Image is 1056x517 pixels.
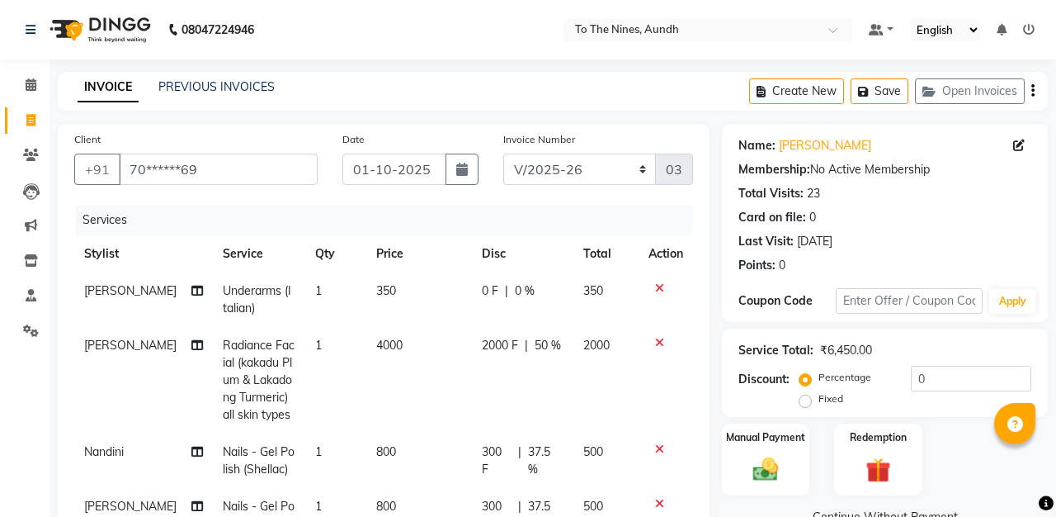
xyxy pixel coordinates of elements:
[315,283,322,298] span: 1
[779,137,871,154] a: [PERSON_NAME]
[84,499,177,514] span: [PERSON_NAME]
[84,338,177,353] span: [PERSON_NAME]
[119,154,318,185] input: Search by Name/Mobile/Email/Code
[639,235,693,273] th: Action
[738,371,790,388] div: Discount:
[809,209,816,226] div: 0
[74,132,101,147] label: Client
[738,209,806,226] div: Card on file:
[84,283,177,298] span: [PERSON_NAME]
[74,154,120,185] button: +91
[738,257,775,274] div: Points:
[482,337,518,354] span: 2000 F
[989,289,1036,314] button: Apply
[738,137,775,154] div: Name:
[738,161,810,178] div: Membership:
[583,499,603,514] span: 500
[315,499,322,514] span: 1
[573,235,639,273] th: Total
[376,283,396,298] span: 350
[820,342,872,359] div: ₹6,450.00
[915,78,1025,104] button: Open Invoices
[583,283,603,298] span: 350
[818,370,871,385] label: Percentage
[797,233,832,250] div: [DATE]
[366,235,473,273] th: Price
[84,444,124,459] span: Nandini
[305,235,366,273] th: Qty
[482,282,498,300] span: 0 F
[315,444,322,459] span: 1
[850,430,907,445] label: Redemption
[528,443,563,478] span: 37.5 %
[223,283,291,315] span: Underarms (Italian)
[76,205,705,235] div: Services
[525,337,528,354] span: |
[583,338,610,353] span: 2000
[738,161,1031,178] div: No Active Membership
[745,455,786,484] img: _cash.svg
[42,7,155,53] img: logo
[505,282,508,300] span: |
[181,7,254,53] b: 08047224946
[376,499,396,514] span: 800
[818,391,843,406] label: Fixed
[315,338,322,353] span: 1
[515,282,535,300] span: 0 %
[223,338,295,422] span: Radiance Facial (kakadu Plum & Lakadong Turmeric) all skin types
[858,455,899,486] img: _gift.svg
[779,257,785,274] div: 0
[482,443,511,478] span: 300 F
[376,444,396,459] span: 800
[807,185,820,202] div: 23
[376,338,403,353] span: 4000
[749,78,844,104] button: Create New
[738,233,794,250] div: Last Visit:
[472,235,573,273] th: Disc
[78,73,139,102] a: INVOICE
[74,235,213,273] th: Stylist
[836,288,983,314] input: Enter Offer / Coupon Code
[342,132,365,147] label: Date
[213,235,305,273] th: Service
[223,444,295,477] span: Nails - Gel Polish (Shellac)
[726,430,805,445] label: Manual Payment
[518,443,521,478] span: |
[583,444,603,459] span: 500
[738,342,813,359] div: Service Total:
[851,78,908,104] button: Save
[535,337,561,354] span: 50 %
[738,185,804,202] div: Total Visits:
[738,292,836,310] div: Coupon Code
[158,79,275,94] a: PREVIOUS INVOICES
[503,132,575,147] label: Invoice Number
